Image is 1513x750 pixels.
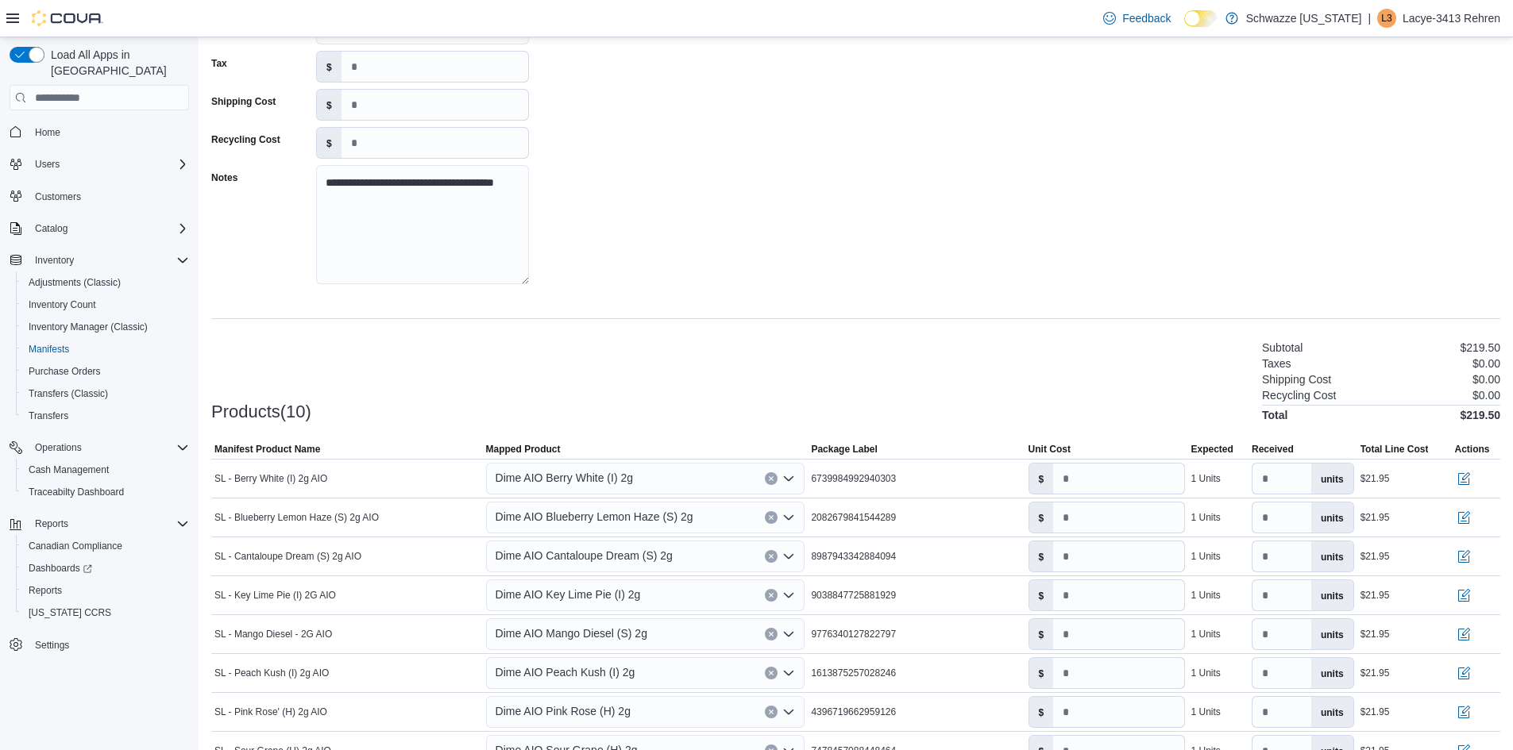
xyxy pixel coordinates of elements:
[496,507,693,526] span: Dime AIO Blueberry Lemon Haze (S) 2g
[811,667,896,679] span: 1613875257028246
[1361,667,1390,679] div: $21.95
[29,123,67,142] a: Home
[22,581,68,600] a: Reports
[29,514,75,533] button: Reports
[29,438,189,457] span: Operations
[765,511,778,524] button: Clear input
[1252,443,1294,456] span: Received
[29,584,62,597] span: Reports
[1361,550,1390,563] div: $21.95
[29,514,189,533] span: Reports
[211,57,227,70] label: Tax
[16,383,195,405] button: Transfers (Classic)
[1191,589,1221,602] div: 1 Units
[22,317,154,337] a: Inventory Manager (Classic)
[22,559,98,578] a: Dashboards
[22,384,189,403] span: Transfers (Classic)
[765,550,778,563] button: Clear input
[211,402,311,421] h3: Products(10)
[782,550,795,563] button: Open list of options
[496,702,631,721] span: Dime AIO Pink Rose (H) 2g
[22,384,114,403] a: Transfers (Classic)
[214,550,361,563] span: SL - Cantaloupe Dream (S) 2g AIO
[22,295,102,314] a: Inventory Count
[1029,619,1054,649] label: $
[22,537,189,556] span: Canadian Compliance
[3,185,195,208] button: Customers
[29,365,101,378] span: Purchase Orders
[1403,9,1500,28] p: Lacye-3413 Rehren
[782,667,795,679] button: Open list of options
[22,273,127,292] a: Adjustments (Classic)
[3,249,195,271] button: Inventory
[1381,9,1391,28] span: L3
[22,406,189,425] span: Transfers
[214,589,336,602] span: SL - Key Lime Pie (I) 2G AIO
[1191,550,1221,563] div: 1 Units
[16,360,195,383] button: Purchase Orders
[214,628,332,640] span: SL - Mango Diesel - 2G AIO
[1377,9,1396,28] div: Lacye-3413 Rehren
[3,153,195,175] button: Users
[1460,409,1500,421] h4: $219.50
[811,628,896,640] span: 9776340127822797
[35,222,68,235] span: Catalog
[22,559,189,578] span: Dashboards
[29,438,88,457] button: Operations
[29,298,96,311] span: Inventory Count
[29,321,148,333] span: Inventory Manager (Classic)
[29,219,74,238] button: Catalog
[1311,619,1353,649] label: units
[16,271,195,294] button: Adjustments (Classic)
[1311,658,1353,688] label: units
[3,513,195,535] button: Reports
[35,441,82,454] span: Operations
[16,316,195,338] button: Inventory Manager (Classic)
[1029,502,1054,533] label: $
[782,589,795,602] button: Open list of options
[16,481,195,503] button: Traceabilty Dashboard
[22,483,189,502] span: Traceabilty Dashboard
[317,128,342,158] label: $
[811,472,896,485] span: 6739984992940303
[3,437,195,459] button: Operations
[1191,628,1221,640] div: 1 Units
[16,405,195,427] button: Transfers
[16,535,195,557] button: Canadian Compliance
[1460,341,1500,354] p: $219.50
[29,387,108,400] span: Transfers (Classic)
[29,463,109,476] span: Cash Management
[16,338,195,360] button: Manifests
[1191,706,1221,718] div: 1 Units
[29,486,124,498] span: Traceabilty Dashboard
[1472,389,1500,402] p: $0.00
[765,589,778,602] button: Clear input
[496,624,647,643] span: Dime AIO Mango Diesel (S) 2g
[35,126,60,139] span: Home
[1472,357,1500,370] p: $0.00
[29,251,189,270] span: Inventory
[782,511,795,524] button: Open list of options
[1191,667,1221,679] div: 1 Units
[1029,443,1071,456] span: Unit Cost
[1029,463,1054,494] label: $
[1262,389,1336,402] h6: Recycling Cost
[214,511,379,524] span: SL - Blueberry Lemon Haze (S) 2g AIO
[22,460,189,479] span: Cash Management
[1262,357,1291,370] h6: Taxes
[16,459,195,481] button: Cash Management
[29,121,189,141] span: Home
[496,663,635,682] span: Dime AIO Peach Kush (I) 2g
[765,706,778,718] button: Clear input
[1029,580,1054,610] label: $
[22,295,189,314] span: Inventory Count
[1262,341,1303,354] h6: Subtotal
[1191,443,1233,456] span: Expected
[1029,697,1054,727] label: $
[22,603,118,622] a: [US_STATE] CCRS
[22,273,189,292] span: Adjustments (Classic)
[782,628,795,640] button: Open list of options
[496,546,673,565] span: Dime AIO Cantaloupe Dream (S) 2g
[35,158,60,171] span: Users
[29,410,68,422] span: Transfers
